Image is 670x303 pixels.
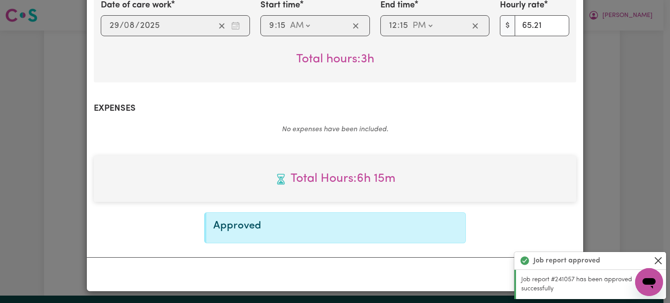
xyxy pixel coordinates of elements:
input: ---- [140,19,160,32]
span: 0 [124,21,129,30]
button: Enter the date of care work [229,19,243,32]
input: -- [389,19,397,32]
em: No expenses have been included. [282,126,388,133]
h2: Expenses [94,103,576,114]
button: Close [653,255,663,266]
input: -- [269,19,275,32]
strong: Job report approved [533,255,600,266]
span: / [135,21,140,31]
input: -- [400,19,408,32]
span: : [397,21,400,31]
button: Clear date [215,19,229,32]
span: : [275,21,277,31]
span: $ [500,15,515,36]
input: -- [109,19,120,32]
span: Approved [213,221,261,231]
span: / [120,21,124,31]
input: -- [124,19,135,32]
span: Total hours worked: 3 hours [296,53,374,65]
input: -- [277,19,286,32]
iframe: Button to launch messaging window [635,268,663,296]
p: Job report #241057 has been approved successfully [521,275,661,294]
span: Total hours worked: 6 hours 15 minutes [101,170,569,188]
